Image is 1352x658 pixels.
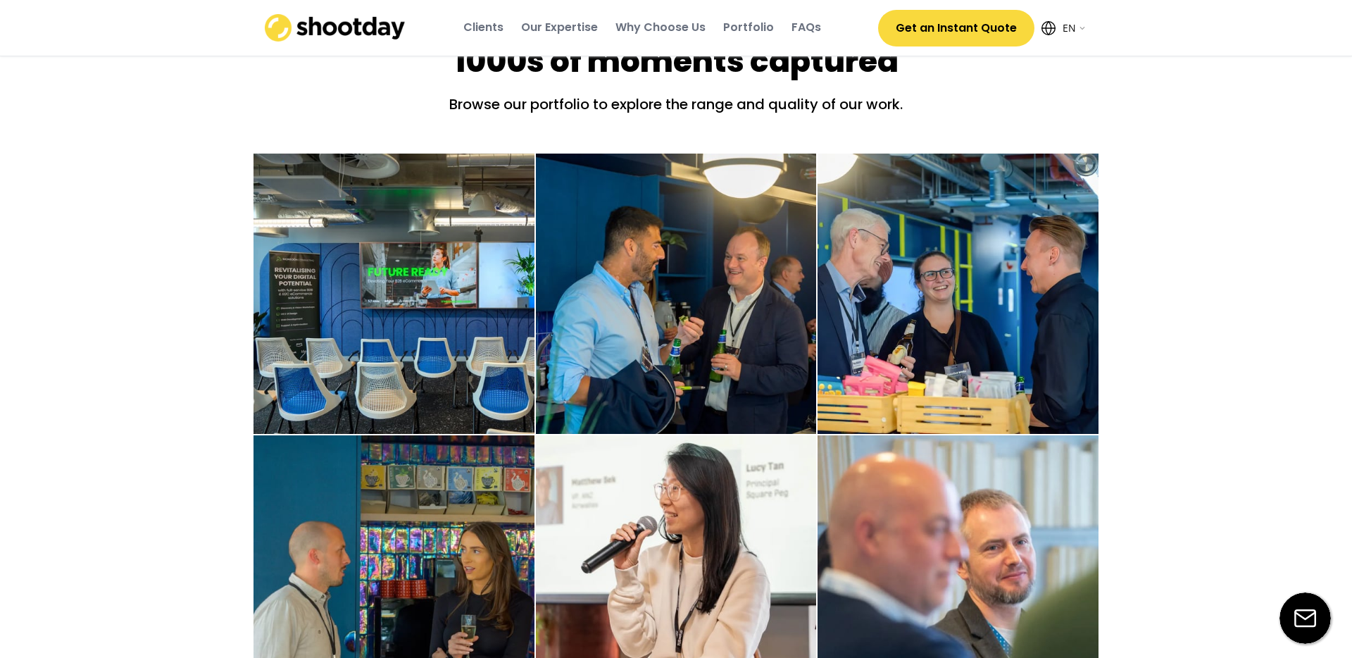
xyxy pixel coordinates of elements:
img: email-icon%20%281%29.svg [1279,592,1331,644]
div: 1000s of moments captured [454,39,899,83]
div: Our Expertise [521,20,598,35]
div: Browse our portfolio to explore the range and quality of our work. [394,94,958,125]
img: shootday_logo.png [265,14,406,42]
button: Get an Instant Quote [878,10,1034,46]
img: Event-intl-1%20%E2%80%93%20107.webp [254,154,534,435]
img: Event-intl-1%20%E2%80%93%20128-topaz-face-denoise.webp [818,154,1098,435]
div: Clients [463,20,503,35]
div: FAQs [791,20,821,35]
img: Icon%20feather-globe%20%281%29.svg [1041,21,1056,35]
div: Why Choose Us [615,20,706,35]
img: Event-intl-1%20%E2%80%93%20108.webp [536,154,817,435]
div: Portfolio [723,20,774,35]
